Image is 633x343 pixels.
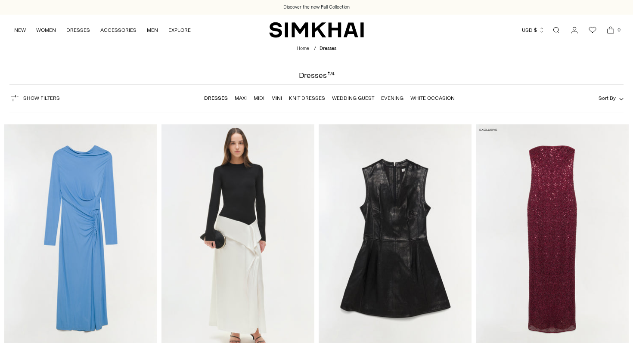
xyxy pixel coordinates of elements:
a: Knit Dresses [289,95,325,101]
div: / [314,45,316,53]
a: Wishlist [584,22,601,39]
span: Sort By [599,95,616,101]
a: Home [297,46,309,51]
a: Midi [254,95,264,101]
a: Open search modal [548,22,565,39]
a: EXPLORE [168,21,191,40]
a: MEN [147,21,158,40]
nav: breadcrumbs [297,45,336,53]
button: Sort By [599,93,624,103]
a: Discover the new Fall Collection [283,4,350,11]
a: ACCESSORIES [100,21,137,40]
span: Dresses [320,46,336,51]
a: DRESSES [66,21,90,40]
a: Maxi [235,95,247,101]
a: Mini [271,95,282,101]
a: Wedding Guest [332,95,374,101]
span: 0 [615,26,623,34]
nav: Linked collections [204,89,455,107]
a: WOMEN [36,21,56,40]
a: Open cart modal [602,22,619,39]
a: Dresses [204,95,228,101]
button: USD $ [522,21,545,40]
a: White Occasion [410,95,455,101]
a: Evening [381,95,403,101]
span: Show Filters [23,95,60,101]
a: NEW [14,21,26,40]
a: Go to the account page [566,22,583,39]
a: SIMKHAI [269,22,364,38]
button: Show Filters [9,91,60,105]
h1: Dresses [299,71,335,79]
div: 174 [328,71,335,79]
